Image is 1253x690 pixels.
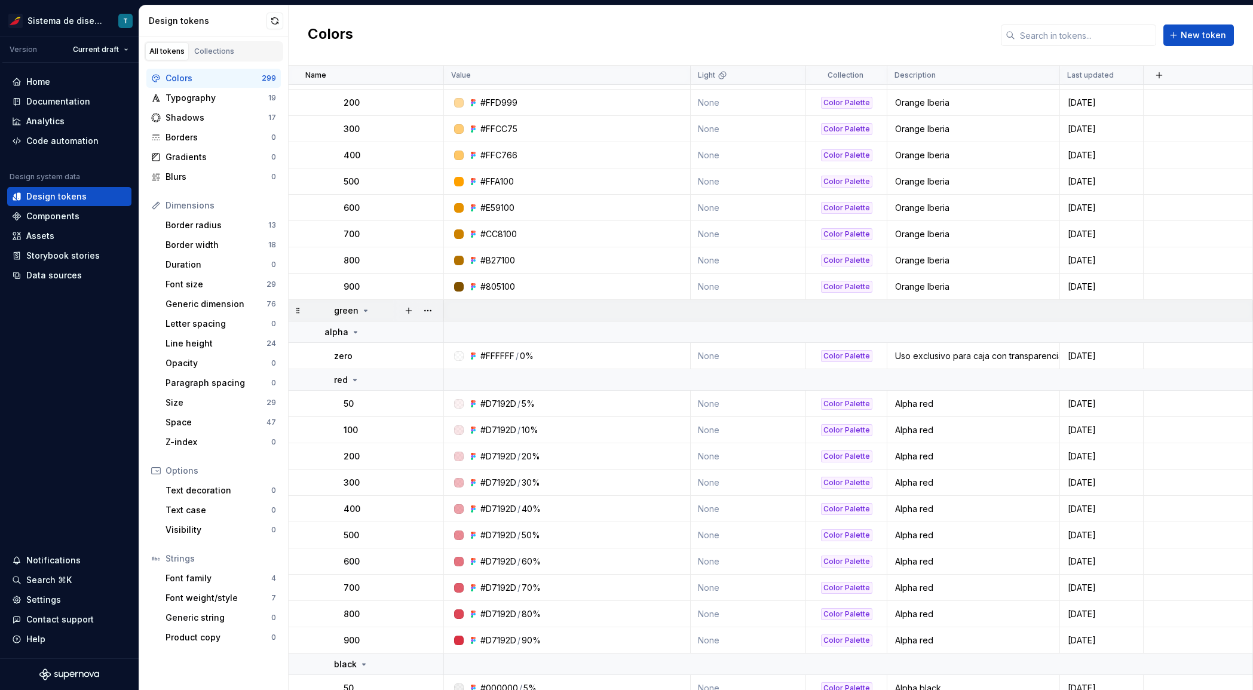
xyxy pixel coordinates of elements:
[161,354,281,373] a: Opacity0
[146,88,281,108] a: Typography19
[271,437,276,447] div: 0
[1061,634,1142,646] div: [DATE]
[691,221,806,247] td: None
[480,608,516,620] div: #D7192D
[271,319,276,329] div: 0
[821,281,872,293] div: Color Palette
[10,45,37,54] div: Version
[821,477,872,489] div: Color Palette
[166,631,271,643] div: Product copy
[166,318,271,330] div: Letter spacing
[1061,398,1142,410] div: [DATE]
[334,350,353,362] p: zero
[344,556,360,568] p: 600
[888,254,1059,266] div: Orange Iberia
[344,398,354,410] p: 50
[1061,123,1142,135] div: [DATE]
[480,149,517,161] div: #FFC766
[7,590,131,609] a: Settings
[517,556,520,568] div: /
[888,97,1059,109] div: Orange Iberia
[1061,254,1142,266] div: [DATE]
[166,436,271,448] div: Z-index
[1061,556,1142,568] div: [DATE]
[522,424,538,436] div: 10%
[305,70,326,80] p: Name
[888,123,1059,135] div: Orange Iberia
[7,610,131,629] button: Contact support
[27,15,104,27] div: Sistema de diseño Iberia
[26,574,72,586] div: Search ⌘K
[821,350,872,362] div: Color Palette
[166,72,262,84] div: Colors
[517,529,520,541] div: /
[26,210,79,222] div: Components
[161,275,281,294] a: Font size29
[344,477,360,489] p: 300
[1061,350,1142,362] div: [DATE]
[344,281,360,293] p: 900
[480,176,514,188] div: #FFA100
[271,378,276,388] div: 0
[691,575,806,601] td: None
[344,424,358,436] p: 100
[821,254,872,266] div: Color Palette
[480,281,515,293] div: #805100
[166,338,266,349] div: Line height
[26,76,50,88] div: Home
[146,167,281,186] a: Blurs0
[26,191,87,203] div: Design tokens
[7,131,131,151] a: Code automation
[344,450,360,462] p: 200
[26,115,65,127] div: Analytics
[480,202,514,214] div: #E59100
[1061,503,1142,515] div: [DATE]
[691,417,806,443] td: None
[26,614,94,625] div: Contact support
[522,398,535,410] div: 5%
[480,424,516,436] div: #D7192D
[166,612,271,624] div: Generic string
[344,254,360,266] p: 800
[26,230,54,242] div: Assets
[26,269,82,281] div: Data sources
[26,554,81,566] div: Notifications
[271,613,276,622] div: 0
[26,96,90,108] div: Documentation
[344,608,360,620] p: 800
[517,582,520,594] div: /
[691,195,806,221] td: None
[7,630,131,649] button: Help
[161,393,281,412] a: Size29
[271,358,276,368] div: 0
[1015,24,1156,46] input: Search in tokens...
[480,350,514,362] div: #FFFFFF
[266,398,276,407] div: 29
[1067,70,1114,80] p: Last updated
[480,123,517,135] div: #FFCC75
[888,149,1059,161] div: Orange Iberia
[161,569,281,588] a: Font family4
[266,339,276,348] div: 24
[161,314,281,333] a: Letter spacing0
[26,250,100,262] div: Storybook stories
[691,601,806,627] td: None
[821,503,872,515] div: Color Palette
[691,496,806,522] td: None
[522,503,541,515] div: 40%
[1061,450,1142,462] div: [DATE]
[166,131,271,143] div: Borders
[10,172,80,182] div: Design system data
[888,529,1059,541] div: Alpha red
[888,281,1059,293] div: Orange Iberia
[894,70,936,80] p: Description
[166,200,276,211] div: Dimensions
[522,556,541,568] div: 60%
[166,171,271,183] div: Blurs
[480,477,516,489] div: #D7192D
[480,450,516,462] div: #D7192D
[26,633,45,645] div: Help
[480,228,517,240] div: #CC8100
[271,260,276,269] div: 0
[821,176,872,188] div: Color Palette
